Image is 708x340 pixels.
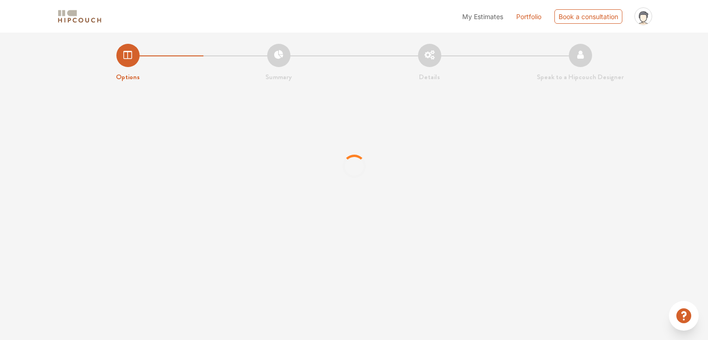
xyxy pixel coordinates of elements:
[56,8,103,25] img: logo-horizontal.svg
[116,72,140,82] strong: Options
[56,6,103,27] span: logo-horizontal.svg
[554,9,622,24] div: Book a consultation
[265,72,292,82] strong: Summary
[516,12,541,21] a: Portfolio
[419,72,440,82] strong: Details
[462,13,503,20] span: My Estimates
[537,72,624,82] strong: Speak to a Hipcouch Designer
